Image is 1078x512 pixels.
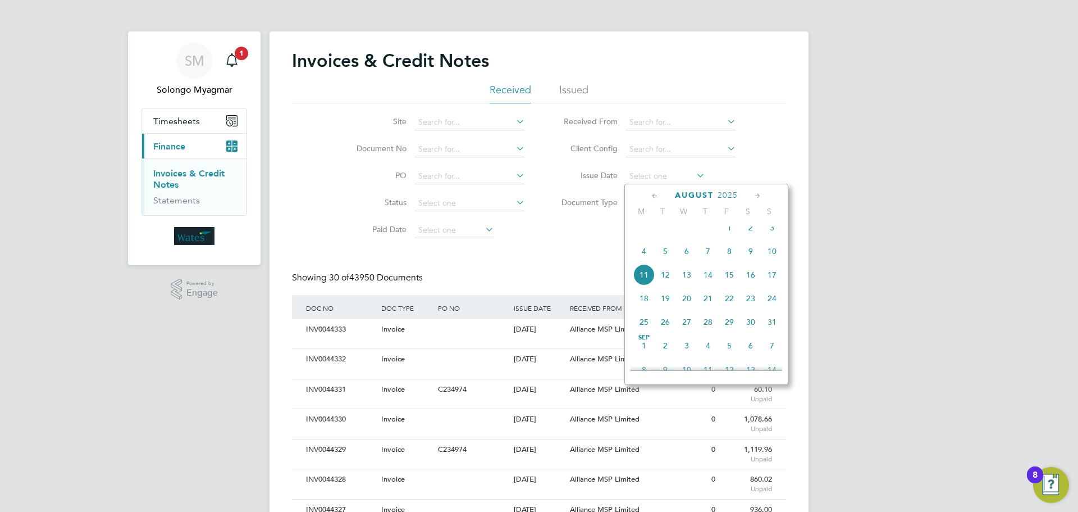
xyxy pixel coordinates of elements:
[511,409,568,430] div: [DATE]
[711,414,715,424] span: 0
[761,264,783,286] span: 17
[570,474,640,484] span: Alliance MSP Limited
[511,439,568,460] div: [DATE]
[1033,467,1069,503] button: Open Resource Center, 8 new notifications
[719,264,740,286] span: 15
[414,223,494,238] input: Select one
[719,359,740,380] span: 12
[655,311,676,333] span: 26
[142,158,246,215] div: Finance
[570,324,640,334] span: Alliance MSP Limited
[490,83,531,103] li: Received
[174,227,214,245] img: wates-logo-retina.png
[721,424,772,433] span: Unpaid
[435,295,510,321] div: PO NO
[721,484,772,493] span: Unpaid
[141,43,247,97] a: SMSolongo Myagmar
[761,359,783,380] span: 14
[570,414,640,424] span: Alliance MSP Limited
[740,335,761,356] span: 6
[761,288,783,309] span: 24
[414,142,525,157] input: Search for...
[511,349,568,370] div: [DATE]
[737,206,759,216] span: S
[511,379,568,400] div: [DATE]
[186,288,218,298] span: Engage
[655,241,676,262] span: 5
[141,83,247,97] span: Solongo Myagmar
[342,197,406,207] label: Status
[718,191,738,200] span: 2025
[570,384,640,394] span: Alliance MSP Limited
[625,169,705,184] input: Select one
[381,414,405,424] span: Invoice
[676,359,697,380] span: 10
[740,217,761,238] span: 2
[186,279,218,288] span: Powered by
[655,359,676,380] span: 9
[235,47,248,60] span: 1
[633,264,655,286] span: 11
[761,311,783,333] span: 31
[625,142,736,157] input: Search for...
[631,206,652,216] span: M
[740,311,761,333] span: 30
[381,384,405,394] span: Invoice
[511,319,568,340] div: [DATE]
[761,217,783,238] span: 3
[676,288,697,309] span: 20
[719,241,740,262] span: 8
[697,264,719,286] span: 14
[673,206,695,216] span: W
[740,241,761,262] span: 9
[292,49,489,72] h2: Invoices & Credit Notes
[625,115,736,130] input: Search for...
[633,311,655,333] span: 25
[153,195,200,206] a: Statements
[718,409,775,438] div: 1,078.66
[652,206,673,216] span: T
[303,469,378,490] div: INV0044328
[676,264,697,286] span: 13
[1033,475,1038,490] div: 8
[633,359,655,380] span: 8
[655,335,676,356] span: 2
[711,474,715,484] span: 0
[676,241,697,262] span: 6
[711,384,715,394] span: 0
[381,324,405,334] span: Invoice
[141,227,247,245] a: Go to home page
[553,143,618,153] label: Client Config
[718,469,775,499] div: 860.02
[329,272,349,283] span: 30 of
[292,272,425,284] div: Showing
[303,439,378,460] div: INV0044329
[171,279,218,300] a: Powered byEngage
[759,206,780,216] span: S
[553,197,618,207] label: Document Type
[761,335,783,356] span: 7
[695,206,716,216] span: T
[381,354,405,364] span: Invoice
[153,116,200,126] span: Timesheets
[153,168,225,190] a: Invoices & Credit Notes
[438,384,467,394] span: C234974
[719,217,740,238] span: 1
[342,116,406,126] label: Site
[342,170,406,180] label: PO
[718,379,775,409] div: 60.10
[697,241,719,262] span: 7
[303,295,378,321] div: DOC NO
[633,335,655,356] span: 1
[553,116,618,126] label: Received From
[570,445,640,454] span: Alliance MSP Limited
[676,335,697,356] span: 3
[697,359,719,380] span: 11
[342,143,406,153] label: Document No
[761,241,783,262] span: 10
[511,469,568,490] div: [DATE]
[711,445,715,454] span: 0
[716,206,737,216] span: F
[329,272,423,283] span: 43950 Documents
[381,445,405,454] span: Invoice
